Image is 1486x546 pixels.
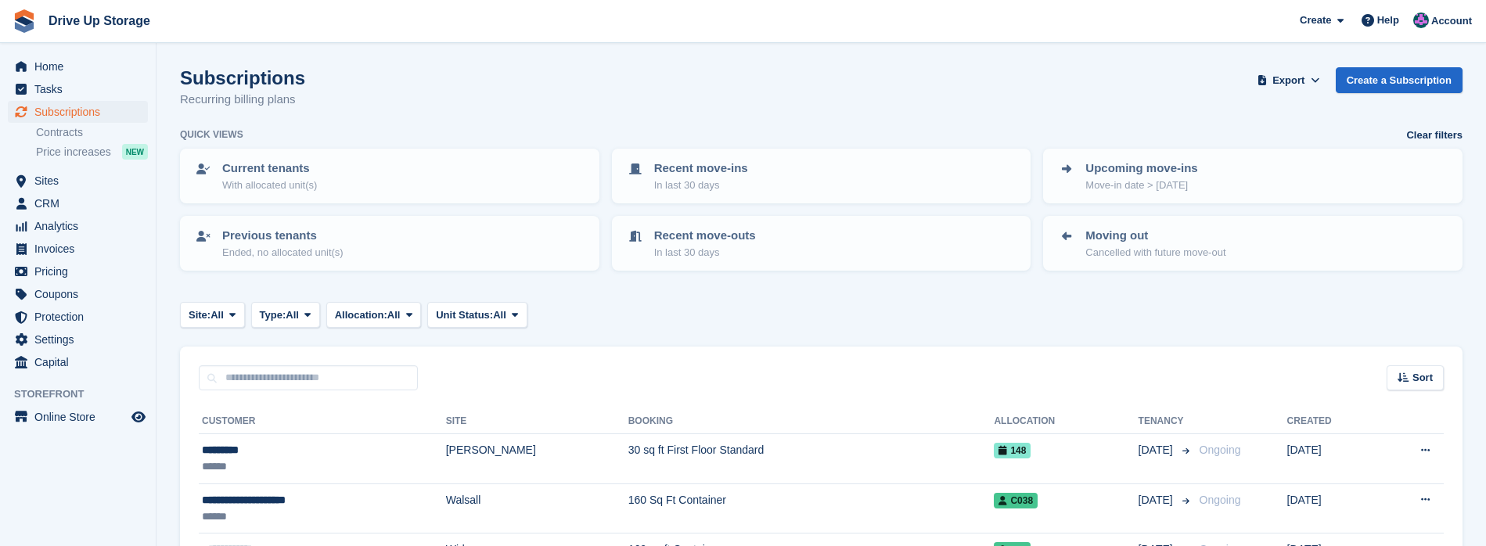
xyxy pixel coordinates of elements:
span: Subscriptions [34,101,128,123]
a: menu [8,406,148,428]
span: CRM [34,192,128,214]
span: All [210,307,224,323]
span: All [387,307,401,323]
p: Cancelled with future move-out [1085,245,1225,260]
span: Help [1377,13,1399,28]
td: 30 sq ft First Floor Standard [628,434,995,484]
span: Sort [1412,370,1433,386]
td: [PERSON_NAME] [446,434,628,484]
span: Site: [189,307,210,323]
a: Current tenants With allocated unit(s) [182,150,598,202]
a: Contracts [36,125,148,140]
th: Tenancy [1139,409,1193,434]
a: menu [8,192,148,214]
th: Booking [628,409,995,434]
span: Allocation: [335,307,387,323]
span: Export [1272,73,1304,88]
span: Ongoing [1200,444,1241,456]
p: In last 30 days [654,245,756,260]
span: Online Store [34,406,128,428]
span: All [493,307,506,323]
span: Sites [34,170,128,192]
p: Recent move-ins [654,160,748,178]
a: menu [8,306,148,328]
a: menu [8,329,148,350]
td: [DATE] [1287,483,1378,533]
a: Upcoming move-ins Move-in date > [DATE] [1045,150,1461,202]
a: menu [8,351,148,373]
button: Allocation: All [326,302,422,328]
button: Unit Status: All [427,302,527,328]
a: menu [8,283,148,305]
th: Site [446,409,628,434]
td: Walsall [446,483,628,533]
a: menu [8,78,148,100]
span: C038 [994,493,1038,508]
p: Move-in date > [DATE] [1085,178,1197,193]
a: menu [8,170,148,192]
span: 148 [994,443,1031,458]
img: Andy [1413,13,1429,28]
p: Recent move-outs [654,227,756,245]
p: Moving out [1085,227,1225,245]
span: Create [1300,13,1331,28]
span: Price increases [36,145,111,160]
th: Customer [199,409,446,434]
a: Previous tenants Ended, no allocated unit(s) [182,217,598,269]
th: Created [1287,409,1378,434]
a: Create a Subscription [1336,67,1463,93]
p: Recurring billing plans [180,91,305,109]
div: NEW [122,144,148,160]
span: All [286,307,299,323]
span: Settings [34,329,128,350]
span: Coupons [34,283,128,305]
a: Clear filters [1406,128,1463,143]
h1: Subscriptions [180,67,305,88]
span: Invoices [34,238,128,260]
span: [DATE] [1139,492,1176,508]
a: Price increases NEW [36,143,148,160]
span: Protection [34,306,128,328]
span: Type: [260,307,286,323]
a: Drive Up Storage [42,8,157,34]
p: Previous tenants [222,227,344,245]
button: Type: All [251,302,320,328]
span: Capital [34,351,128,373]
td: [DATE] [1287,434,1378,484]
span: Account [1431,13,1472,29]
p: In last 30 days [654,178,748,193]
a: menu [8,101,148,123]
a: menu [8,56,148,77]
span: Pricing [34,260,128,282]
span: Unit Status: [436,307,493,323]
span: Analytics [34,215,128,237]
a: Recent move-outs In last 30 days [613,217,1030,269]
span: Ongoing [1200,494,1241,506]
span: Tasks [34,78,128,100]
button: Site: All [180,302,245,328]
a: Moving out Cancelled with future move-out [1045,217,1461,269]
td: 160 Sq Ft Container [628,483,995,533]
a: menu [8,215,148,237]
span: [DATE] [1139,442,1176,458]
th: Allocation [994,409,1138,434]
span: Storefront [14,386,156,402]
p: Current tenants [222,160,317,178]
a: menu [8,238,148,260]
span: Home [34,56,128,77]
img: stora-icon-8386f47178a22dfd0bd8f6a31ec36ba5ce8667c1dd55bd0f319d3a0aa187defe.svg [13,9,36,33]
p: Upcoming move-ins [1085,160,1197,178]
a: Preview store [129,408,148,426]
p: Ended, no allocated unit(s) [222,245,344,260]
button: Export [1254,67,1323,93]
p: With allocated unit(s) [222,178,317,193]
a: menu [8,260,148,282]
a: Recent move-ins In last 30 days [613,150,1030,202]
h6: Quick views [180,128,243,142]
